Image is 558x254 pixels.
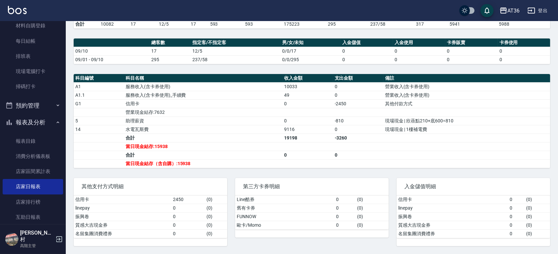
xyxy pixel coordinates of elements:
a: 店家日報表 [3,179,63,194]
button: 報表及分析 [3,114,63,131]
a: 店家排行榜 [3,194,63,210]
td: 12/5 [191,47,280,55]
td: 0 [333,151,383,159]
td: 質感大吉現金券 [74,221,171,229]
table: a dense table [74,38,550,64]
a: 現場電腦打卡 [3,64,63,79]
td: 現場現金 | 欣蓓點210+底600=810 [383,116,550,125]
td: 0 [171,212,205,221]
button: AT36 [497,4,522,17]
button: 登出 [525,5,550,17]
td: ( 0 ) [524,221,550,229]
td: 0 [508,229,524,238]
td: Line酷券 [235,195,334,204]
td: A1.1 [74,91,124,99]
td: 0 [508,221,524,229]
td: 其他付款方式 [383,99,550,108]
td: ( 0 ) [524,195,550,204]
td: FUNNOW [235,212,334,221]
td: 0 [334,212,356,221]
td: 0 [333,82,383,91]
td: ( 0 ) [524,212,550,221]
td: 0 [341,55,393,64]
td: 0 [333,125,383,134]
td: 237/58 [369,20,414,28]
td: 營業收入(含卡券使用) [383,82,550,91]
img: Person [5,233,18,246]
th: 支出金額 [333,74,383,83]
td: 0 [334,195,356,204]
td: 水電瓦斯費 [124,125,282,134]
span: 其他支付方式明細 [82,183,219,190]
th: 科目名稱 [124,74,282,83]
td: -3260 [333,134,383,142]
td: 19198 [282,134,333,142]
td: 振興卷 [397,212,508,221]
td: 服務收入(含卡券使用) [124,82,282,91]
td: 2450 [171,195,205,204]
td: ( 0 ) [356,204,389,212]
th: 卡券使用 [498,38,550,47]
td: -810 [333,116,383,125]
td: 信用卡 [397,195,508,204]
td: ( 0 ) [356,195,389,204]
td: G1 [74,99,124,108]
td: 0 [393,55,445,64]
td: 237/58 [191,55,280,64]
td: 名留集團消費禮券 [74,229,171,238]
td: 營業現金結存:7632 [124,108,282,116]
a: 消費分析儀表板 [3,149,63,164]
td: 317 [414,20,448,28]
td: linepay [397,204,508,212]
td: 0 [334,204,356,212]
td: 現場現金 | 1樓補電費 [383,125,550,134]
td: 5 [74,116,124,125]
td: ( 0 ) [205,195,227,204]
td: 17 [189,20,208,28]
td: 當日現金結存:15938 [124,142,282,151]
td: 295 [326,20,369,28]
td: 10033 [282,82,333,91]
th: 指定客/不指定客 [191,38,280,47]
h5: [PERSON_NAME]村 [20,230,54,243]
span: 第三方卡券明細 [243,183,381,190]
p: 高階主管 [20,243,54,249]
td: 0 [334,221,356,229]
td: linepay [74,204,171,212]
td: -2450 [333,99,383,108]
td: 0 [333,91,383,99]
td: 信用卡 [74,195,171,204]
button: save [480,4,494,17]
td: 0 [393,47,445,55]
td: ( 0 ) [205,212,227,221]
td: 0/0/295 [280,55,341,64]
td: 12/5 [157,20,189,28]
td: 593 [208,20,244,28]
a: 排班表 [3,49,63,64]
td: 9116 [282,125,333,134]
a: 每日結帳 [3,34,63,49]
td: 09/10 [74,47,150,55]
td: 振興卷 [74,212,171,221]
td: 營業收入(含卡券使用) [383,91,550,99]
td: 合計 [74,20,99,28]
th: 男/女/未知 [280,38,341,47]
td: 歐卡/Momo [235,221,334,229]
td: 0 [498,55,550,64]
th: 總客數 [150,38,191,47]
div: AT36 [507,7,520,15]
th: 入金儲值 [341,38,393,47]
td: 0 [282,151,333,159]
a: 店家區間累計表 [3,164,63,179]
td: 合計 [124,151,282,159]
td: 0 [171,221,205,229]
td: 17 [129,20,157,28]
td: 295 [150,55,191,64]
td: 0 [171,229,205,238]
td: ( 0 ) [524,204,550,212]
td: ( 0 ) [356,212,389,221]
td: ( 0 ) [205,229,227,238]
th: 備註 [383,74,550,83]
table: a dense table [74,195,227,238]
th: 科目編號 [74,74,124,83]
